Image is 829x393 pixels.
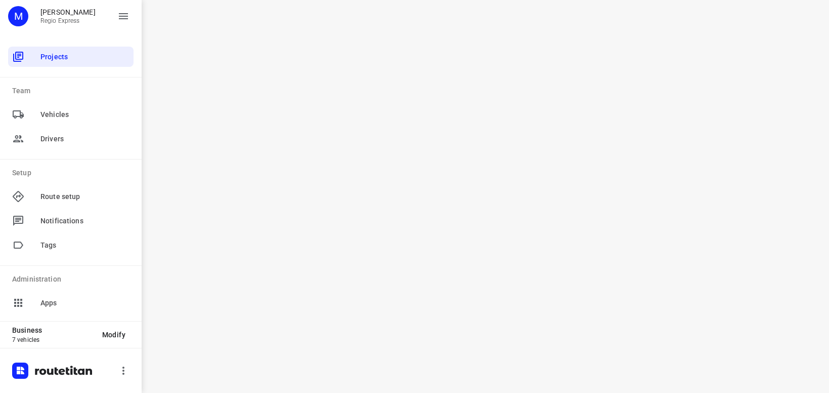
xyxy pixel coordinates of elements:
span: Apps [40,298,129,308]
button: Modify [94,326,134,344]
p: Team [12,86,134,96]
p: Administration [12,274,134,285]
span: Modify [102,331,125,339]
span: Drivers [40,134,129,144]
span: Notifications [40,216,129,226]
span: Vehicles [40,109,129,120]
span: Projects [40,52,129,62]
div: Vehicles [8,104,134,125]
div: Projects [8,47,134,67]
div: Notifications [8,211,134,231]
p: Regio Express [40,17,96,24]
span: Route setup [40,191,129,202]
p: Setup [12,168,134,178]
span: Tags [40,240,129,251]
p: Max Bisseling [40,8,96,16]
div: Apps [8,293,134,313]
p: Business [12,326,94,334]
div: Tags [8,235,134,255]
div: Route setup [8,186,134,207]
div: M [8,6,28,26]
div: Drivers [8,129,134,149]
p: 7 vehicles [12,336,94,343]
